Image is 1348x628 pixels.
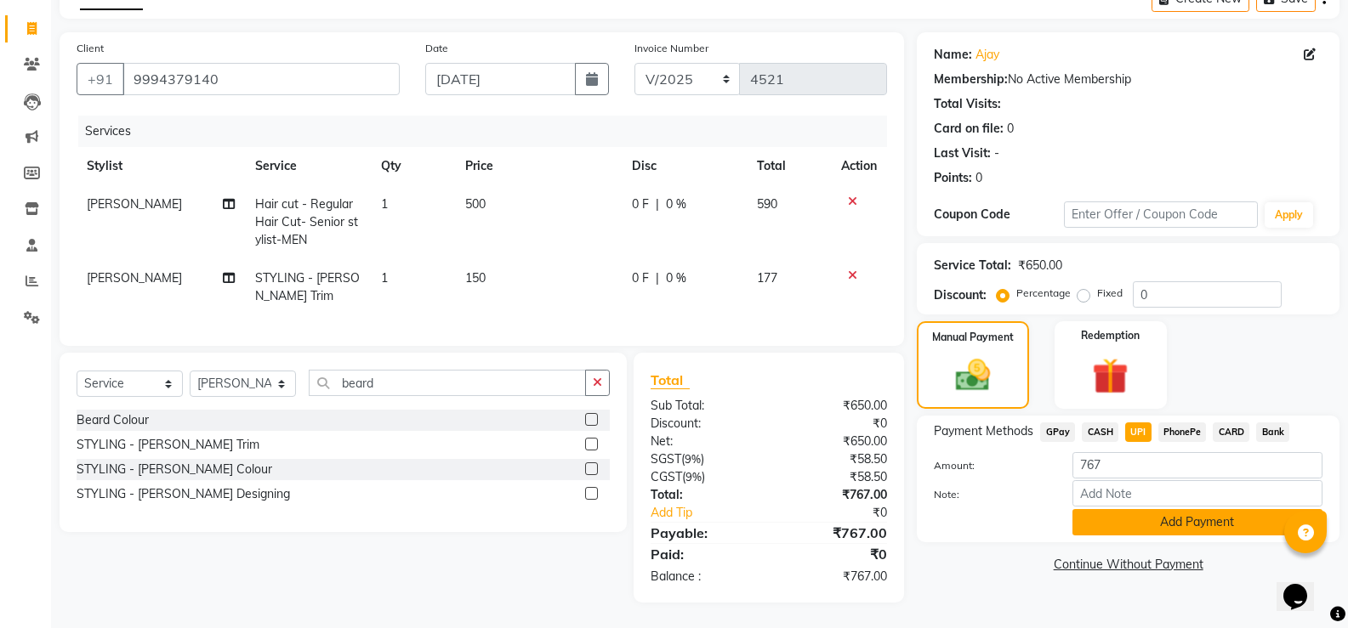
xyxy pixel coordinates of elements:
div: Last Visit: [934,144,991,162]
span: 590 [757,196,777,212]
label: Date [425,41,448,56]
span: 150 [465,270,486,286]
button: Apply [1265,202,1313,228]
div: ₹767.00 [769,523,900,543]
input: Amount [1072,452,1322,478]
div: Paid: [638,544,769,564]
label: Client [77,41,104,56]
div: Discount: [638,415,769,433]
a: Add Tip [638,504,791,522]
div: Discount: [934,286,987,304]
img: _gift.svg [1081,354,1140,399]
div: STYLING - [PERSON_NAME] Designing [77,485,290,503]
div: Balance : [638,568,769,586]
th: Total [747,147,831,185]
div: Points: [934,169,972,187]
span: | [656,269,659,287]
th: Stylist [77,147,245,185]
span: GPay [1040,422,1075,442]
th: Qty [371,147,455,185]
label: Fixed [1097,286,1123,301]
span: STYLING - [PERSON_NAME] Trim [255,270,360,303]
span: 1 [381,270,388,286]
span: 177 [757,270,777,286]
div: ₹0 [769,544,900,564]
span: Hair cut - Regular Hair Cut- Senior stylist-MEN [255,196,358,247]
span: PhonePe [1158,422,1207,442]
div: ₹650.00 [769,433,900,450]
th: Service [245,147,371,185]
div: Payable: [638,523,769,543]
div: Coupon Code [934,206,1063,223]
button: Add Payment [1072,509,1322,535]
button: +91 [77,63,124,95]
div: ₹0 [769,415,900,433]
label: Redemption [1081,328,1140,343]
label: Amount: [921,458,1059,473]
img: _cash.svg [945,355,1001,395]
div: Beard Colour [77,411,149,429]
div: ₹650.00 [769,397,900,415]
span: 0 % [666,269,686,287]
input: Add Note [1072,480,1322,506]
a: Ajay [975,46,999,64]
span: [PERSON_NAME] [87,270,182,286]
div: Card on file: [934,120,1004,138]
input: Search or Scan [309,370,586,396]
th: Price [455,147,622,185]
div: Sub Total: [638,397,769,415]
span: [PERSON_NAME] [87,196,182,212]
span: Bank [1256,422,1289,442]
div: ₹0 [791,504,900,522]
label: Manual Payment [932,330,1014,345]
input: Search by Name/Mobile/Email/Code [122,63,400,95]
div: Total: [638,486,769,504]
iframe: chat widget [1277,560,1331,611]
span: CGST [651,469,682,484]
div: 0 [1007,120,1014,138]
span: 500 [465,196,486,212]
div: Name: [934,46,972,64]
span: 9% [685,470,702,484]
div: STYLING - [PERSON_NAME] Colour [77,461,272,478]
div: ₹767.00 [769,568,900,586]
span: 9% [685,452,701,466]
div: ₹650.00 [1018,257,1062,274]
span: CARD [1213,422,1249,442]
span: 0 % [666,195,686,213]
span: 0 F [632,269,649,287]
span: 1 [381,196,388,212]
span: UPI [1125,422,1152,442]
div: ₹58.50 [769,468,900,486]
div: ( ) [638,450,769,468]
span: CASH [1082,422,1118,442]
div: ₹767.00 [769,486,900,504]
span: Payment Methods [934,422,1033,440]
div: 0 [975,169,982,187]
label: Invoice Number [634,41,708,56]
input: Enter Offer / Coupon Code [1064,201,1258,228]
span: Total [651,371,690,389]
span: SGST [651,451,681,467]
th: Disc [622,147,748,185]
div: STYLING - [PERSON_NAME] Trim [77,436,259,454]
span: | [656,195,659,213]
div: ( ) [638,468,769,486]
div: Total Visits: [934,95,1001,113]
label: Note: [921,487,1059,502]
div: ₹58.50 [769,450,900,468]
div: Service Total: [934,257,1011,274]
div: - [994,144,999,162]
span: 0 F [632,195,649,213]
th: Action [831,147,887,185]
div: No Active Membership [934,71,1322,88]
div: Net: [638,433,769,450]
label: Percentage [1016,286,1071,301]
a: Continue Without Payment [920,556,1336,574]
div: Membership: [934,71,1008,88]
div: Services [78,116,900,147]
